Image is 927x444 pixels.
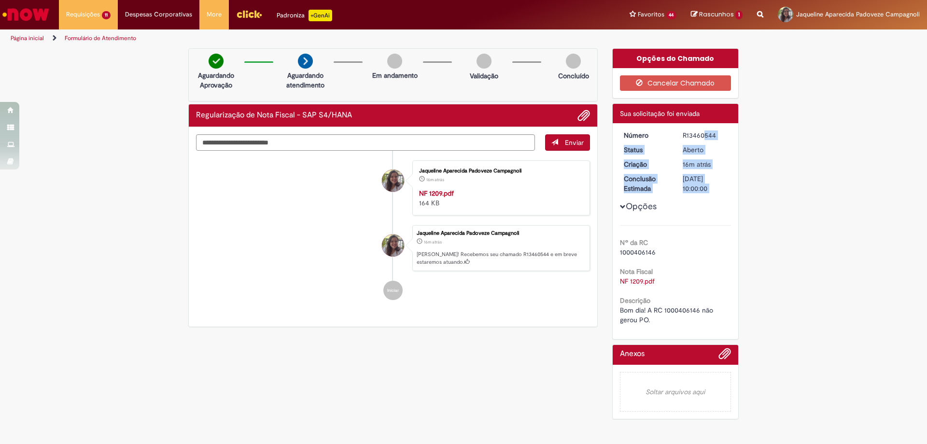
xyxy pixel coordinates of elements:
[683,145,728,155] div: Aberto
[282,71,329,90] p: Aguardando atendimento
[617,130,676,140] dt: Número
[620,296,650,305] b: Descrição
[718,347,731,365] button: Adicionar anexos
[309,10,332,21] p: +GenAi
[470,71,498,81] p: Validação
[620,350,645,358] h2: Anexos
[638,10,664,19] span: Favoritos
[419,188,580,208] div: 164 KB
[387,54,402,69] img: img-circle-grey.png
[577,109,590,122] button: Adicionar anexos
[236,7,262,21] img: click_logo_yellow_360x200.png
[7,29,611,47] ul: Trilhas de página
[565,138,584,147] span: Enviar
[424,239,442,245] time: 29/08/2025 07:17:45
[382,170,404,192] div: Jaqueline Aparecida Padoveze Campagnoli
[683,174,728,193] div: [DATE] 10:00:00
[613,49,739,68] div: Opções do Chamado
[735,11,743,19] span: 1
[620,267,653,276] b: Nota Fiscal
[65,34,136,42] a: Formulário de Atendimento
[796,10,920,18] span: Jaqueline Aparecida Padoveze Campagnoli
[558,71,589,81] p: Concluído
[683,160,711,169] time: 29/08/2025 07:17:45
[620,277,655,286] a: Download de NF 1209.pdf
[545,134,590,151] button: Enviar
[66,10,100,19] span: Requisições
[11,34,44,42] a: Página inicial
[372,71,418,80] p: Em andamento
[617,145,676,155] dt: Status
[426,177,444,183] time: 29/08/2025 07:17:24
[620,372,731,412] em: Soltar arquivos aqui
[666,11,677,19] span: 44
[207,10,222,19] span: More
[196,151,590,310] ul: Histórico de tíquete
[477,54,492,69] img: img-circle-grey.png
[196,111,352,120] h2: Regularização de Nota Fiscal - SAP S4/HANA Histórico de tíquete
[209,54,224,69] img: check-circle-green.png
[683,159,728,169] div: 29/08/2025 07:17:45
[277,10,332,21] div: Padroniza
[683,130,728,140] div: R13460544
[1,5,51,24] img: ServiceNow
[417,251,585,266] p: [PERSON_NAME]! Recebemos seu chamado R13460544 e em breve estaremos atuando.
[196,225,590,272] li: Jaqueline Aparecida Padoveze Campagnoli
[620,306,715,324] span: Bom dia! A RC 1000406146 não gerou PO.
[617,159,676,169] dt: Criação
[102,11,111,19] span: 11
[691,10,743,19] a: Rascunhos
[620,248,656,257] span: 1000406146
[419,189,454,198] a: NF 1209.pdf
[382,234,404,257] div: Jaqueline Aparecida Padoveze Campagnoli
[426,177,444,183] span: 16m atrás
[566,54,581,69] img: img-circle-grey.png
[683,160,711,169] span: 16m atrás
[196,134,535,151] textarea: Digite sua mensagem aqui...
[620,109,700,118] span: Sua solicitação foi enviada
[424,239,442,245] span: 16m atrás
[617,174,676,193] dt: Conclusão Estimada
[620,75,731,91] button: Cancelar Chamado
[417,230,585,236] div: Jaqueline Aparecida Padoveze Campagnoli
[699,10,734,19] span: Rascunhos
[620,238,648,247] b: Nº da RC
[298,54,313,69] img: arrow-next.png
[125,10,192,19] span: Despesas Corporativas
[419,168,580,174] div: Jaqueline Aparecida Padoveze Campagnoli
[193,71,239,90] p: Aguardando Aprovação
